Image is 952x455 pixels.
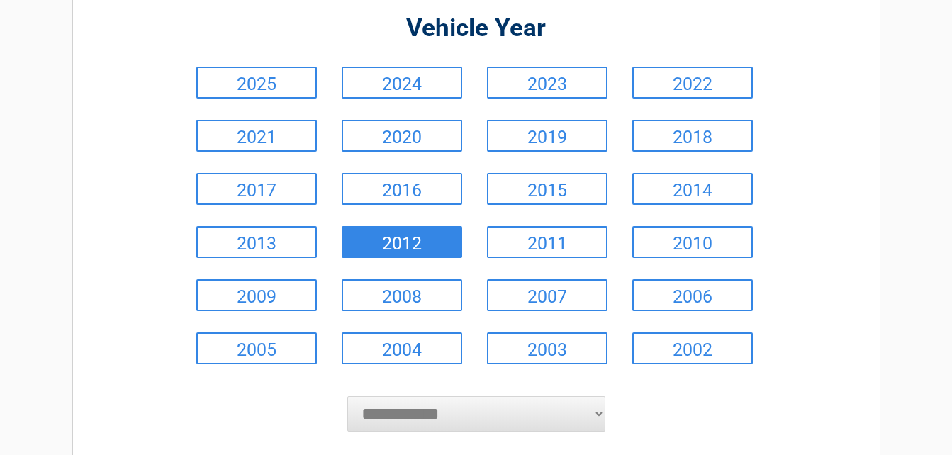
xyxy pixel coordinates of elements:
[342,120,462,152] a: 2020
[196,67,317,99] a: 2025
[196,226,317,258] a: 2013
[632,279,753,311] a: 2006
[632,332,753,364] a: 2002
[487,279,607,311] a: 2007
[342,332,462,364] a: 2004
[342,67,462,99] a: 2024
[342,279,462,311] a: 2008
[193,12,760,45] h2: Vehicle Year
[487,67,607,99] a: 2023
[632,226,753,258] a: 2010
[487,120,607,152] a: 2019
[342,173,462,205] a: 2016
[342,226,462,258] a: 2012
[487,173,607,205] a: 2015
[632,173,753,205] a: 2014
[196,173,317,205] a: 2017
[487,332,607,364] a: 2003
[196,332,317,364] a: 2005
[632,67,753,99] a: 2022
[632,120,753,152] a: 2018
[196,120,317,152] a: 2021
[487,226,607,258] a: 2011
[196,279,317,311] a: 2009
